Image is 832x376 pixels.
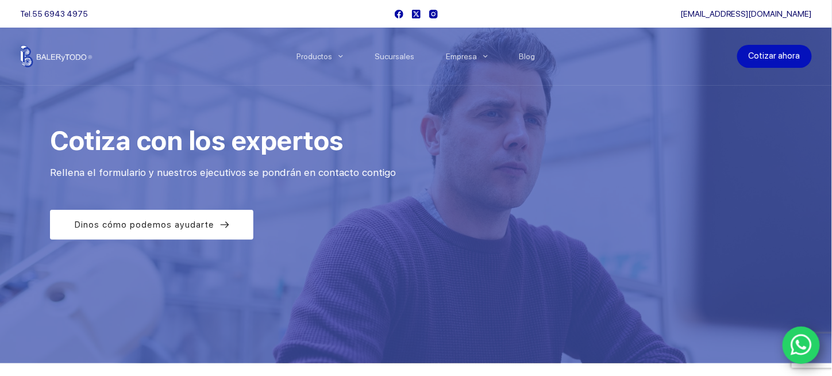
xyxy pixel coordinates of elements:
span: Rellena el formulario y nuestros ejecutivos se pondrán en contacto contigo [50,167,396,178]
a: 55 6943 4975 [32,9,88,18]
a: [EMAIL_ADDRESS][DOMAIN_NAME] [680,9,812,18]
nav: Menu Principal [281,28,552,85]
span: Tel. [20,9,88,18]
span: Cotiza con los expertos [50,125,343,156]
span: Dinos cómo podemos ayudarte [74,218,214,232]
a: X (Twitter) [412,10,421,18]
img: Balerytodo [20,45,92,67]
a: Facebook [395,10,403,18]
a: Cotizar ahora [737,45,812,68]
a: WhatsApp [783,327,821,365]
a: Dinos cómo podemos ayudarte [50,210,253,240]
a: Instagram [429,10,438,18]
